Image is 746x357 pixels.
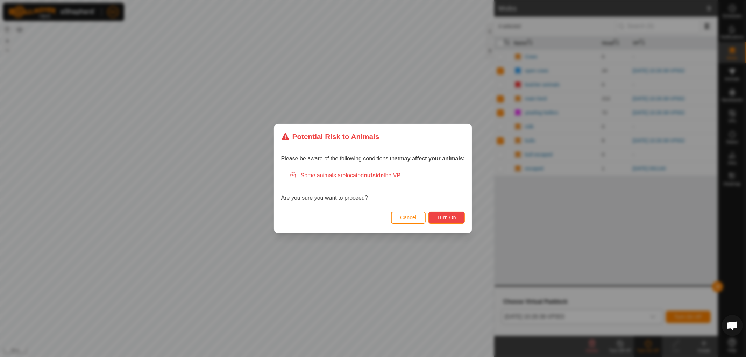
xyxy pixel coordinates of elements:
[346,172,402,178] span: located the VP.
[437,215,456,220] span: Turn On
[290,171,465,180] div: Some animals are
[364,172,384,178] strong: outside
[281,171,465,202] div: Are you sure you want to proceed?
[399,156,465,162] strong: may affect your animals:
[722,315,743,336] div: Open chat
[281,156,465,162] span: Please be aware of the following conditions that
[391,212,426,224] button: Cancel
[281,131,379,142] div: Potential Risk to Animals
[428,212,465,224] button: Turn On
[400,215,417,220] span: Cancel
